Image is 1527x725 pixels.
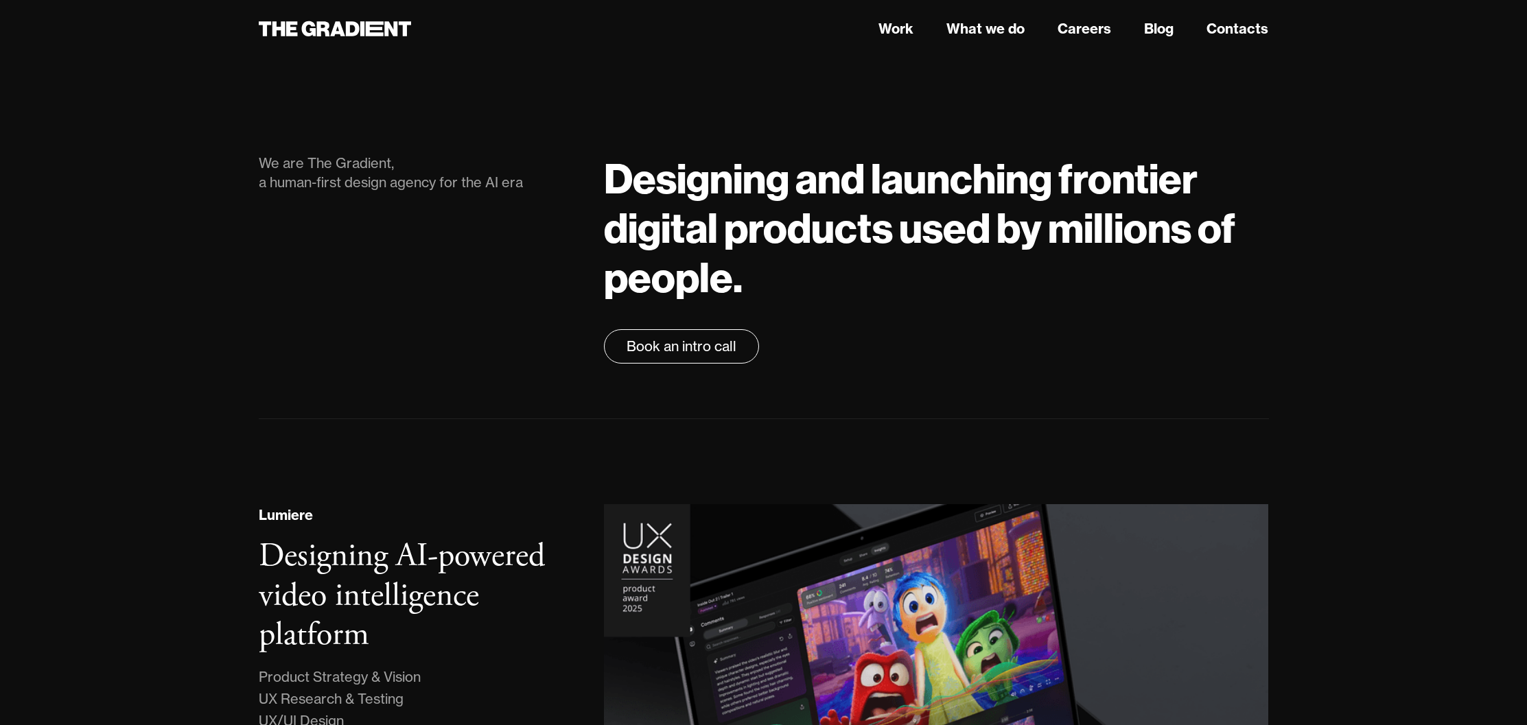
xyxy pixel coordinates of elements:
[1207,19,1268,39] a: Contacts
[259,154,577,192] div: We are The Gradient, a human-first design agency for the AI era
[946,19,1025,39] a: What we do
[604,329,759,364] a: Book an intro call
[1144,19,1174,39] a: Blog
[259,505,313,525] div: Lumiere
[604,154,1268,302] h1: Designing and launching frontier digital products used by millions of people.
[1058,19,1111,39] a: Careers
[259,535,545,656] h3: Designing AI-powered video intelligence platform
[878,19,913,39] a: Work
